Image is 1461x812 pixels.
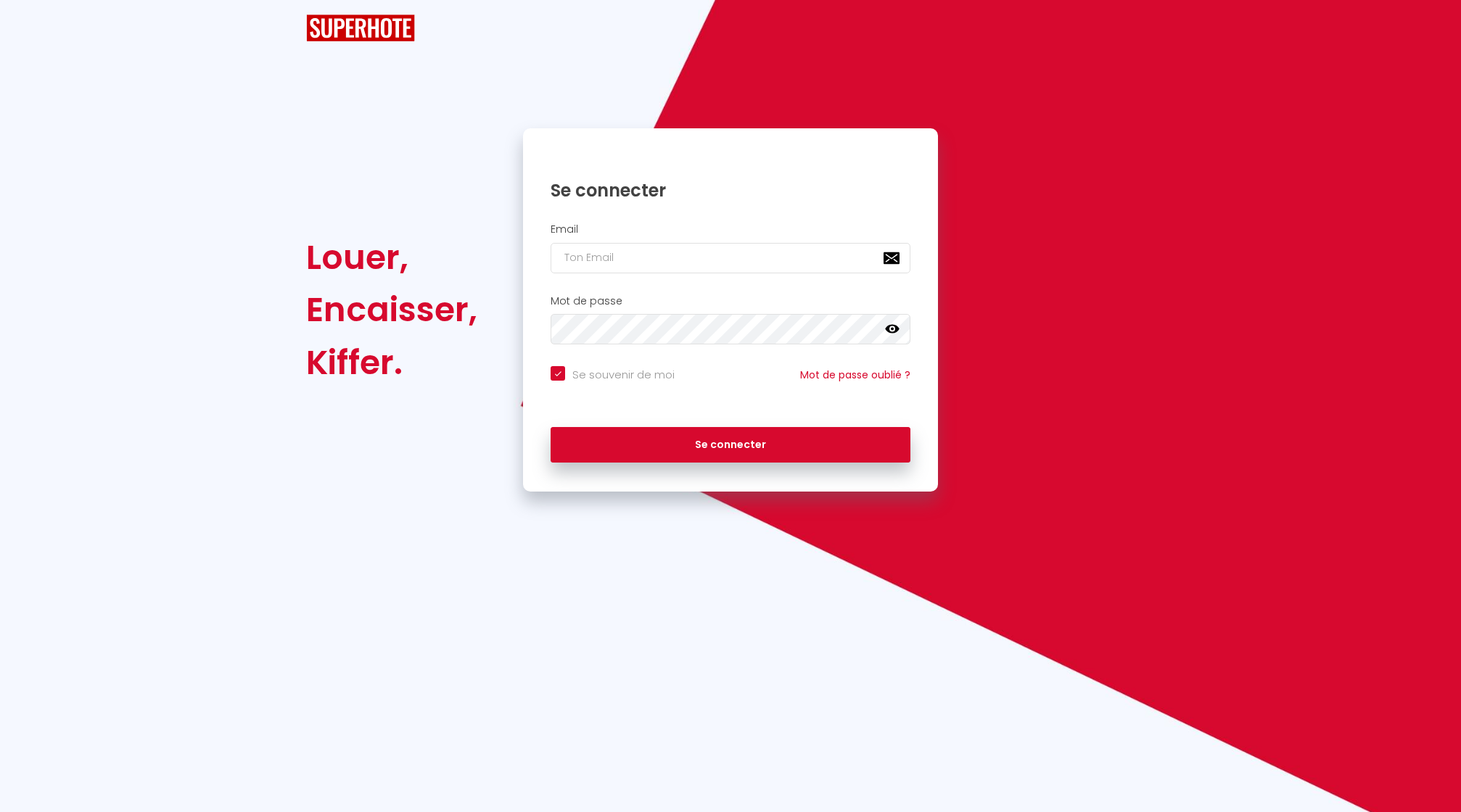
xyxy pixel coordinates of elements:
div: Louer, [306,231,477,283]
input: Ton Email [551,243,910,273]
button: Se connecter [551,427,910,463]
a: Mot de passe oublié ? [800,368,910,382]
img: SuperHote logo [306,14,415,41]
h2: Email [551,223,910,236]
div: Encaisser, [306,283,477,336]
h2: Mot de passe [551,295,910,307]
h1: Se connecter [551,179,910,202]
div: Kiffer. [306,336,477,389]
